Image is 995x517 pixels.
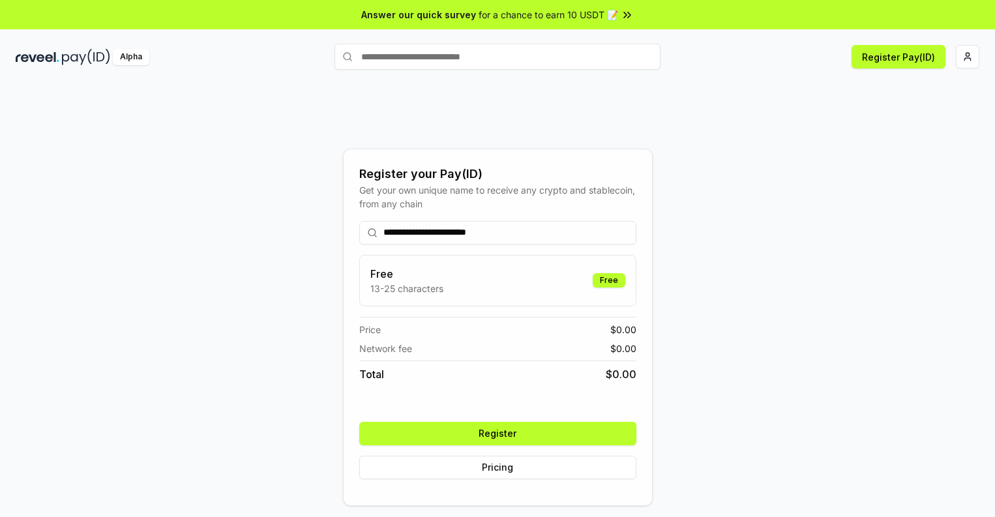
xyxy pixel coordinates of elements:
[359,165,636,183] div: Register your Pay(ID)
[479,8,618,22] span: for a chance to earn 10 USDT 📝
[359,323,381,336] span: Price
[606,366,636,382] span: $ 0.00
[16,49,59,65] img: reveel_dark
[359,183,636,211] div: Get your own unique name to receive any crypto and stablecoin, from any chain
[593,273,625,288] div: Free
[610,342,636,355] span: $ 0.00
[361,8,476,22] span: Answer our quick survey
[852,45,945,68] button: Register Pay(ID)
[359,366,384,382] span: Total
[359,456,636,479] button: Pricing
[370,282,443,295] p: 13-25 characters
[610,323,636,336] span: $ 0.00
[113,49,149,65] div: Alpha
[359,342,412,355] span: Network fee
[359,422,636,445] button: Register
[370,266,443,282] h3: Free
[62,49,110,65] img: pay_id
